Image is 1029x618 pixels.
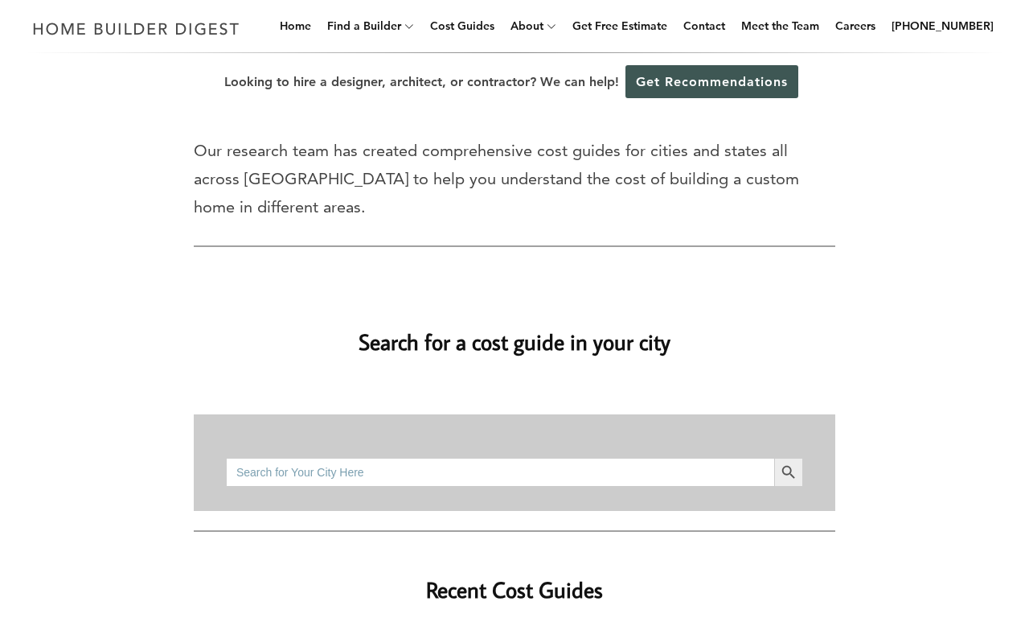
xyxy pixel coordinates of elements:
a: Get Recommendations [625,65,798,98]
h2: Recent Cost Guides [194,551,835,607]
input: Search for Your City Here [226,458,774,487]
h2: Search for a cost guide in your city [56,303,973,358]
p: Our research team has created comprehensive cost guides for cities and states all across [GEOGRAP... [194,137,835,221]
img: Home Builder Digest [26,13,247,44]
svg: Search [780,463,797,481]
